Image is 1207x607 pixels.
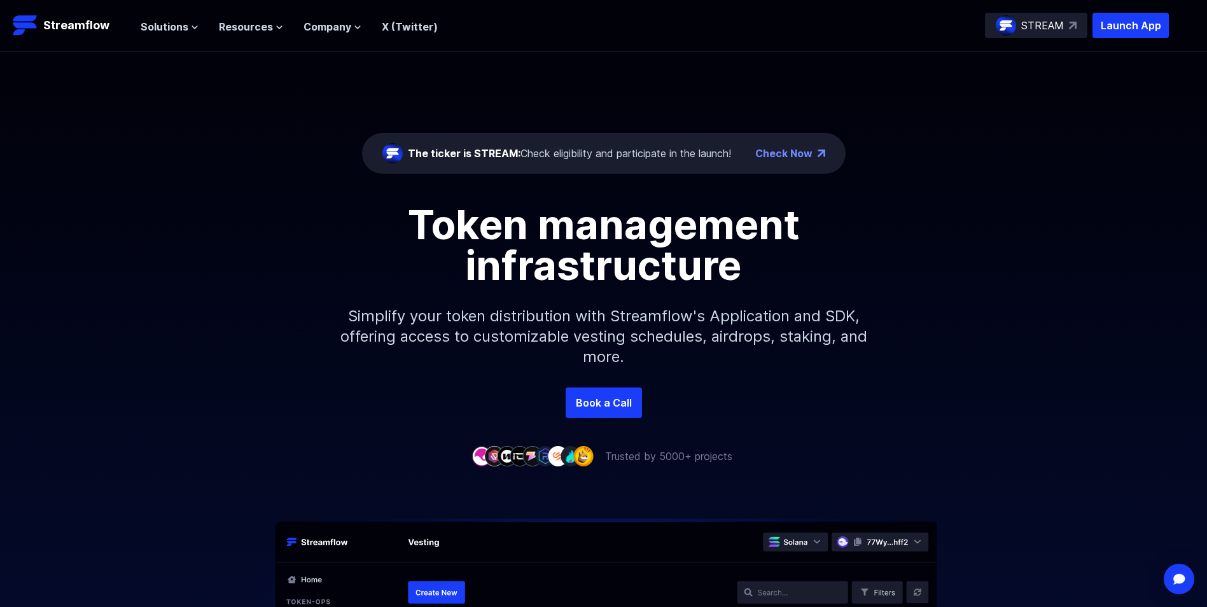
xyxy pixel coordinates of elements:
img: company-7 [548,446,568,466]
a: Book a Call [566,387,642,418]
img: streamflow-logo-circle.png [382,143,403,164]
a: X (Twitter) [382,20,438,33]
img: company-9 [573,446,594,466]
a: Streamflow [13,13,128,38]
button: Company [303,19,361,34]
img: company-1 [471,446,492,466]
button: Resources [219,19,283,34]
img: Streamflow Logo [13,13,38,38]
div: Open Intercom Messenger [1164,564,1194,594]
p: STREAM [1021,18,1064,33]
h1: Token management infrastructure [317,204,890,286]
img: company-5 [522,446,543,466]
a: Check Now [755,146,813,161]
img: top-right-arrow.png [818,150,825,157]
div: Check eligibility and participate in the launch! [408,146,731,161]
img: company-6 [535,446,555,466]
button: Launch App [1092,13,1169,38]
a: STREAM [985,13,1087,38]
span: Company [303,19,351,34]
span: The ticker is STREAM: [408,147,520,160]
img: company-8 [561,446,581,466]
p: Trusted by 5000+ projects [605,449,732,464]
img: company-3 [497,446,517,466]
img: company-4 [510,446,530,466]
button: Solutions [141,19,199,34]
p: Simplify your token distribution with Streamflow's Application and SDK, offering access to custom... [330,286,877,387]
span: Solutions [141,19,188,34]
span: Resources [219,19,273,34]
img: top-right-arrow.svg [1069,22,1077,29]
img: streamflow-logo-circle.png [996,15,1016,36]
p: Streamflow [43,17,109,34]
img: company-2 [484,446,505,466]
